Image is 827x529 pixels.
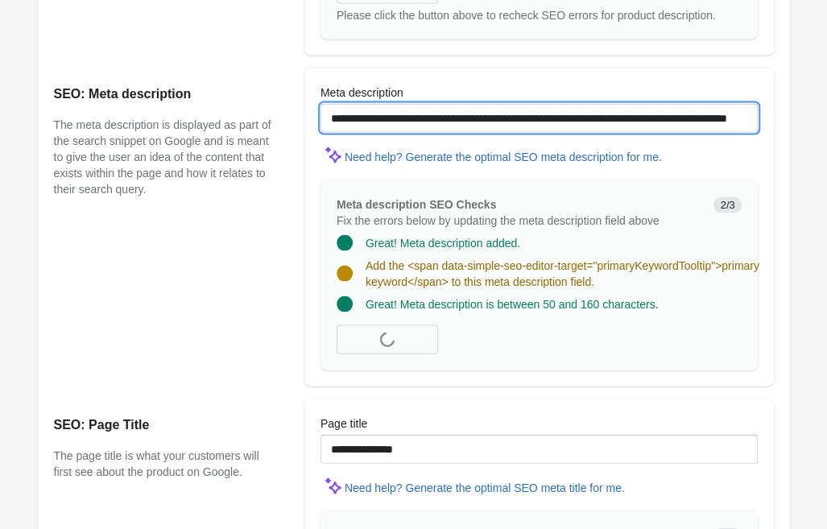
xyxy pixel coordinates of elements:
p: Fix the errors below by updating the meta description field above [337,212,701,228]
button: Need help? Generate the optimal SEO meta description for me. [338,142,668,171]
p: The meta description is displayed as part of the search snippet on Google and is meant to give th... [54,116,272,196]
h2: SEO: Page Title [54,415,272,434]
label: Page title [320,415,367,431]
span: Great! Meta description added. [366,236,520,249]
div: Need help? Generate the optimal SEO meta description for me. [345,150,662,163]
img: MagicMinor-0c7ff6cd6e0e39933513fd390ee66b6c2ef63129d1617a7e6fa9320d2ce6cec8.svg [320,142,345,166]
span: Meta description SEO Checks [337,197,496,210]
h2: SEO: Meta description [54,84,272,103]
span: Add the <span data-simple-seo-editor-target="primaryKeywordTooltip">primary keyword</span> to thi... [366,258,759,287]
p: The page title is what your customers will first see about the product on Google. [54,447,272,479]
label: Meta description [320,84,403,100]
span: 2/3 [713,196,741,213]
button: Need help? Generate the optimal SEO meta title for me. [338,473,631,502]
span: Great! Meta description is between 50 and 160 characters. [366,297,658,310]
div: Please click the button above to recheck SEO errors for product description. [337,6,742,23]
div: Need help? Generate the optimal SEO meta title for me. [345,481,625,494]
img: MagicMinor-0c7ff6cd6e0e39933513fd390ee66b6c2ef63129d1617a7e6fa9320d2ce6cec8.svg [320,473,345,497]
